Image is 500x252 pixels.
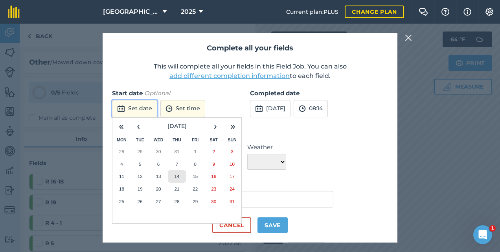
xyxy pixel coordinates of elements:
[193,199,198,204] abbr: August 29, 2025
[441,8,450,16] img: A question mark icon
[120,161,123,167] abbr: August 4, 2025
[223,183,241,195] button: August 24, 2025
[119,174,124,179] abbr: August 11, 2025
[174,149,179,154] abbr: July 31, 2025
[212,217,251,233] button: Cancel
[149,170,168,183] button: August 13, 2025
[247,143,286,152] label: Weather
[194,149,197,154] abbr: August 1, 2025
[231,149,233,154] abbr: August 3, 2025
[139,161,141,167] abbr: August 5, 2025
[112,145,131,158] button: July 28, 2025
[156,174,161,179] abbr: August 13, 2025
[138,186,143,191] abbr: August 19, 2025
[230,174,235,179] abbr: August 17, 2025
[230,186,235,191] abbr: August 24, 2025
[186,145,204,158] button: August 1, 2025
[112,89,143,97] strong: Start date
[147,118,207,135] button: [DATE]
[485,8,494,16] img: A cog icon
[112,195,131,208] button: August 25, 2025
[131,158,149,170] button: August 5, 2025
[224,118,241,135] button: »
[211,174,216,179] abbr: August 16, 2025
[119,199,124,204] abbr: August 25, 2025
[223,145,241,158] button: August 3, 2025
[112,126,388,137] h3: Weather
[463,7,471,17] img: svg+xml;base64,PHN2ZyB4bWxucz0iaHR0cDovL3d3dy53My5vcmcvMjAwMC9zdmciIHdpZHRoPSIxNyIgaGVpZ2h0PSIxNy...
[223,158,241,170] button: August 10, 2025
[255,104,263,113] img: svg+xml;base64,PD94bWwgdmVyc2lvbj0iMS4wIiBlbmNvZGluZz0idXRmLTgiPz4KPCEtLSBHZW5lcmF0b3I6IEFkb2JlIE...
[194,161,197,167] abbr: August 8, 2025
[112,118,130,135] button: «
[294,100,328,117] button: 08:14
[144,89,170,97] em: Optional
[117,104,125,113] img: svg+xml;base64,PD94bWwgdmVyc2lvbj0iMS4wIiBlbmNvZGluZz0idXRmLTgiPz4KPCEtLSBHZW5lcmF0b3I6IEFkb2JlIE...
[176,161,178,167] abbr: August 7, 2025
[168,158,186,170] button: August 7, 2025
[230,199,235,204] abbr: August 31, 2025
[223,195,241,208] button: August 31, 2025
[130,118,147,135] button: ‹
[149,145,168,158] button: July 30, 2025
[211,199,216,204] abbr: August 30, 2025
[250,100,290,117] button: [DATE]
[173,137,181,142] abbr: Thursday
[165,104,173,113] img: svg+xml;base64,PD94bWwgdmVyc2lvbj0iMS4wIiBlbmNvZGluZz0idXRmLTgiPz4KPCEtLSBHZW5lcmF0b3I6IEFkb2JlIE...
[174,199,179,204] abbr: August 28, 2025
[473,225,492,244] iframe: Intercom live chat
[193,186,198,191] abbr: August 22, 2025
[405,33,412,43] img: svg+xml;base64,PHN2ZyB4bWxucz0iaHR0cDovL3d3dy53My5vcmcvMjAwMC9zdmciIHdpZHRoPSIyMiIgaGVpZ2h0PSIzMC...
[8,6,20,18] img: fieldmargin Logo
[168,145,186,158] button: July 31, 2025
[149,183,168,195] button: August 20, 2025
[156,199,161,204] abbr: August 27, 2025
[299,104,306,113] img: svg+xml;base64,PD94bWwgdmVyc2lvbj0iMS4wIiBlbmNvZGluZz0idXRmLTgiPz4KPCEtLSBHZW5lcmF0b3I6IEFkb2JlIE...
[174,174,179,179] abbr: August 14, 2025
[103,7,160,17] span: [GEOGRAPHIC_DATA]
[223,170,241,183] button: August 17, 2025
[169,71,290,81] button: add different completion information
[174,186,179,191] abbr: August 21, 2025
[204,145,223,158] button: August 2, 2025
[112,170,131,183] button: August 11, 2025
[160,100,205,117] button: Set time
[489,225,496,232] span: 1
[257,217,288,233] button: Save
[131,170,149,183] button: August 12, 2025
[112,100,157,117] button: Set date
[157,161,160,167] abbr: August 6, 2025
[207,118,224,135] button: ›
[250,89,300,97] strong: Completed date
[112,43,388,54] h2: Complete all your fields
[112,158,131,170] button: August 4, 2025
[168,183,186,195] button: August 21, 2025
[112,183,131,195] button: August 18, 2025
[212,161,215,167] abbr: August 9, 2025
[419,8,428,16] img: Two speech bubbles overlapping with the left bubble in the forefront
[138,174,143,179] abbr: August 12, 2025
[149,195,168,208] button: August 27, 2025
[131,183,149,195] button: August 19, 2025
[186,195,204,208] button: August 29, 2025
[212,149,215,154] abbr: August 2, 2025
[168,195,186,208] button: August 28, 2025
[131,195,149,208] button: August 26, 2025
[119,149,124,154] abbr: July 28, 2025
[138,199,143,204] abbr: August 26, 2025
[154,137,164,142] abbr: Wednesday
[168,170,186,183] button: August 14, 2025
[167,122,187,130] span: [DATE]
[204,158,223,170] button: August 9, 2025
[286,7,338,16] span: Current plan : PLUS
[112,62,388,81] p: This will complete all your fields in this Field Job. You can also to each field.
[193,174,198,179] abbr: August 15, 2025
[119,186,124,191] abbr: August 18, 2025
[210,137,218,142] abbr: Saturday
[192,137,199,142] abbr: Friday
[228,137,236,142] abbr: Sunday
[156,149,161,154] abbr: July 30, 2025
[149,158,168,170] button: August 6, 2025
[186,158,204,170] button: August 8, 2025
[211,186,216,191] abbr: August 23, 2025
